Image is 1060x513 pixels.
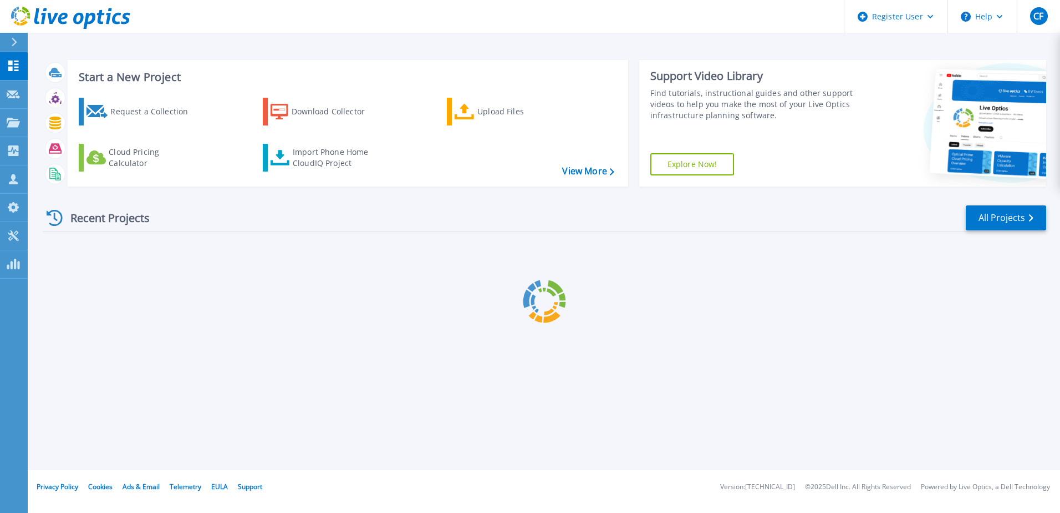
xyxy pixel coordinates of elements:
a: EULA [211,482,228,491]
div: Request a Collection [110,100,199,123]
span: CF [1033,12,1043,21]
li: Version: [TECHNICAL_ID] [720,484,795,491]
h3: Start a New Project [79,71,614,83]
a: Privacy Policy [37,482,78,491]
a: Download Collector [263,98,386,125]
a: Upload Files [447,98,570,125]
a: Cloud Pricing Calculator [79,144,202,172]
a: Explore Now! [650,153,735,175]
div: Cloud Pricing Calculator [109,147,197,169]
a: Telemetry [170,482,201,491]
div: Recent Projects [43,204,165,232]
div: Find tutorials, instructional guides and other support videos to help you make the most of your L... [650,88,858,121]
li: Powered by Live Optics, a Dell Technology [921,484,1050,491]
div: Download Collector [292,100,380,123]
li: © 2025 Dell Inc. All Rights Reserved [805,484,911,491]
div: Import Phone Home CloudIQ Project [293,147,379,169]
a: Request a Collection [79,98,202,125]
a: All Projects [966,205,1046,230]
a: Support [238,482,262,491]
div: Support Video Library [650,69,858,83]
a: View More [562,166,614,177]
a: Ads & Email [123,482,160,491]
div: Upload Files [477,100,566,123]
a: Cookies [88,482,113,491]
